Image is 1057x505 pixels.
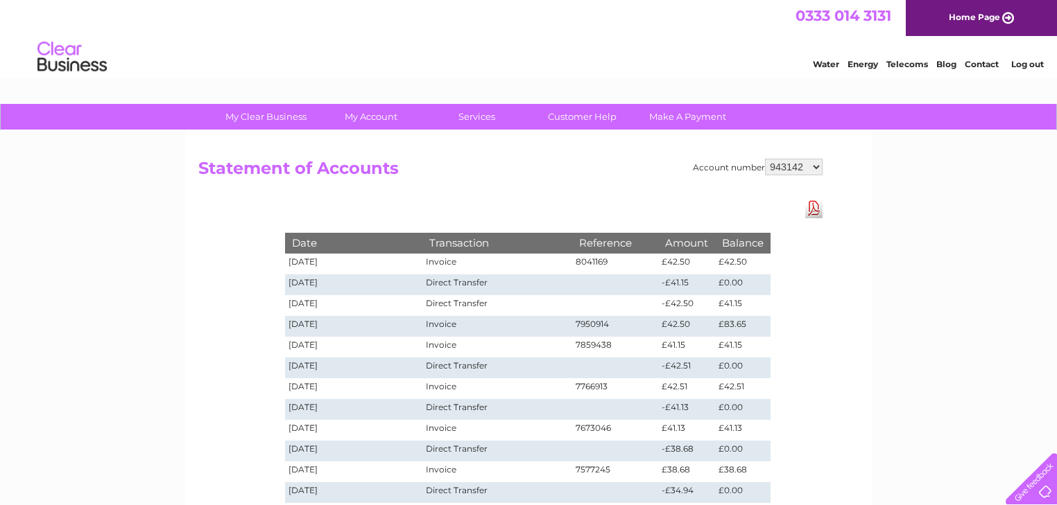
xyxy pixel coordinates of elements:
[422,441,572,461] td: Direct Transfer
[572,420,658,441] td: 7673046
[422,420,572,441] td: Invoice
[285,378,422,399] td: [DATE]
[285,482,422,503] td: [DATE]
[285,254,422,274] td: [DATE]
[715,378,771,399] td: £42.51
[630,104,745,130] a: Make A Payment
[936,59,956,69] a: Blog
[422,254,572,274] td: Invoice
[422,357,572,378] td: Direct Transfer
[715,295,771,316] td: £41.15
[658,295,715,316] td: -£42.50
[572,254,658,274] td: 8041169
[202,8,857,67] div: Clear Business is a trading name of Verastar Limited (registered in [GEOGRAPHIC_DATA] No. 3667643...
[285,441,422,461] td: [DATE]
[715,399,771,420] td: £0.00
[796,7,891,24] a: 0333 014 3131
[422,482,572,503] td: Direct Transfer
[715,254,771,274] td: £42.50
[422,461,572,482] td: Invoice
[715,316,771,337] td: £83.65
[285,420,422,441] td: [DATE]
[886,59,928,69] a: Telecoms
[965,59,999,69] a: Contact
[715,441,771,461] td: £0.00
[715,482,771,503] td: £0.00
[572,316,658,337] td: 7950914
[37,36,108,78] img: logo.png
[422,399,572,420] td: Direct Transfer
[658,461,715,482] td: £38.68
[715,420,771,441] td: £41.13
[805,198,823,218] a: Download Pdf
[198,159,823,185] h2: Statement of Accounts
[209,104,323,130] a: My Clear Business
[572,378,658,399] td: 7766913
[285,295,422,316] td: [DATE]
[525,104,639,130] a: Customer Help
[658,337,715,357] td: £41.15
[715,461,771,482] td: £38.68
[1011,59,1044,69] a: Log out
[848,59,878,69] a: Energy
[420,104,534,130] a: Services
[422,295,572,316] td: Direct Transfer
[285,233,422,253] th: Date
[572,337,658,357] td: 7859438
[658,316,715,337] td: £42.50
[715,357,771,378] td: £0.00
[658,441,715,461] td: -£38.68
[715,274,771,295] td: £0.00
[658,274,715,295] td: -£41.15
[422,378,572,399] td: Invoice
[813,59,839,69] a: Water
[314,104,429,130] a: My Account
[422,316,572,337] td: Invoice
[285,357,422,378] td: [DATE]
[658,399,715,420] td: -£41.13
[285,274,422,295] td: [DATE]
[658,233,715,253] th: Amount
[658,482,715,503] td: -£34.94
[422,233,572,253] th: Transaction
[715,337,771,357] td: £41.15
[572,233,658,253] th: Reference
[658,420,715,441] td: £41.13
[285,316,422,337] td: [DATE]
[422,337,572,357] td: Invoice
[658,378,715,399] td: £42.51
[715,233,771,253] th: Balance
[693,159,823,175] div: Account number
[658,357,715,378] td: -£42.51
[285,399,422,420] td: [DATE]
[285,461,422,482] td: [DATE]
[422,274,572,295] td: Direct Transfer
[285,337,422,357] td: [DATE]
[572,461,658,482] td: 7577245
[658,254,715,274] td: £42.50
